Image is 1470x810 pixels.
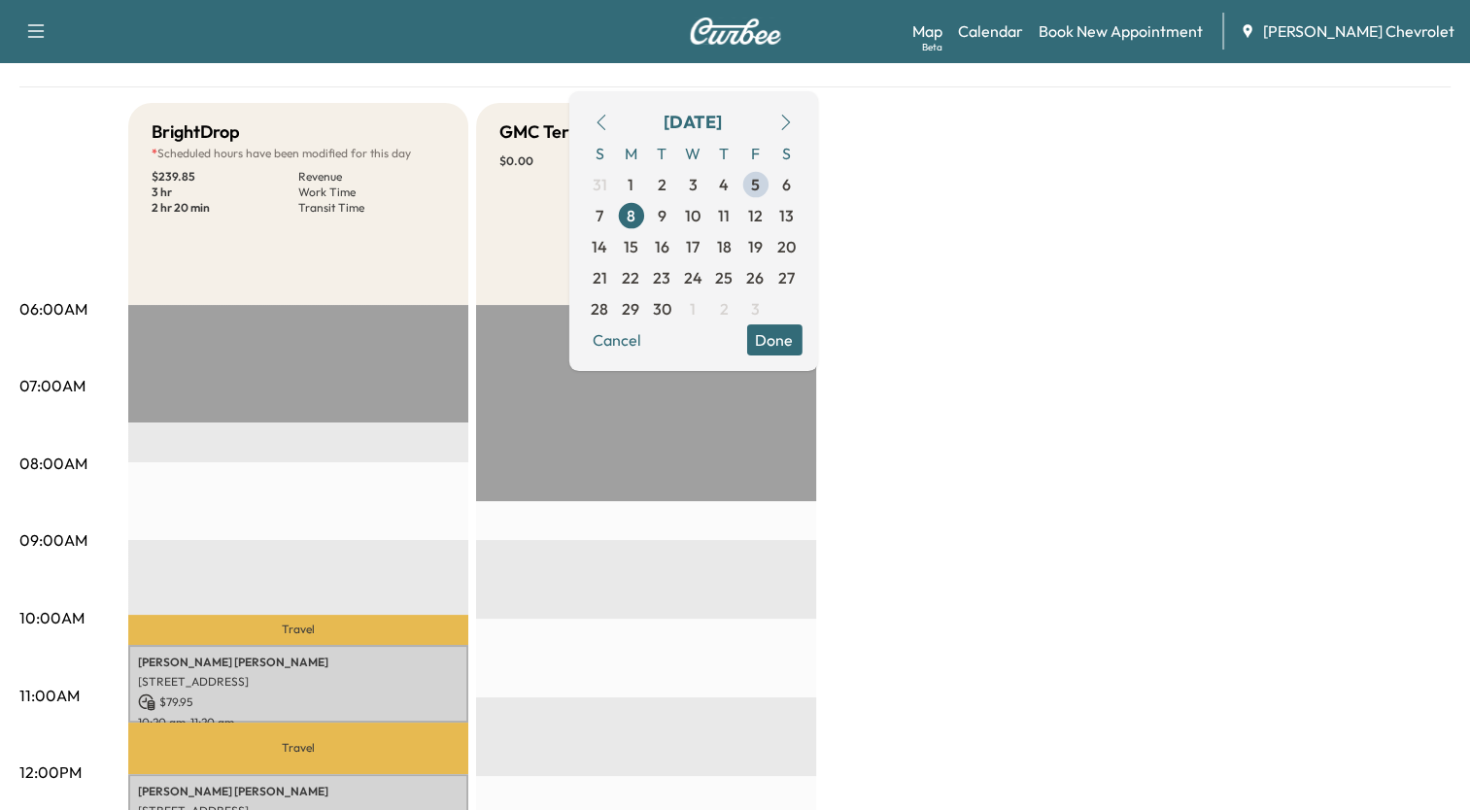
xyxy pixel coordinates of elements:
p: Travel [128,723,468,773]
span: 19 [748,235,763,258]
span: 20 [777,235,796,258]
span: 3 [751,297,760,321]
span: 2 [720,297,729,321]
span: T [646,138,677,169]
a: Book New Appointment [1039,19,1203,43]
span: [PERSON_NAME] Chevrolet [1263,19,1454,43]
span: 26 [746,266,764,289]
span: 10 [685,204,701,227]
span: T [708,138,739,169]
span: W [677,138,708,169]
span: S [770,138,802,169]
span: 12 [748,204,763,227]
p: 12:00PM [19,760,82,784]
span: 6 [782,173,791,196]
a: MapBeta [912,19,942,43]
span: 11 [718,204,730,227]
div: Beta [922,40,942,54]
span: F [739,138,770,169]
p: 10:20 am - 11:20 am [138,715,459,730]
span: 14 [592,235,607,258]
span: 4 [719,173,729,196]
p: 07:00AM [19,374,85,397]
span: 17 [686,235,700,258]
span: 1 [628,173,633,196]
p: 10:00AM [19,606,85,629]
span: 3 [689,173,698,196]
p: $ 0.00 [499,153,646,169]
p: 3 hr [152,185,298,200]
p: 08:00AM [19,452,87,475]
span: 15 [624,235,638,258]
span: S [584,138,615,169]
button: Cancel [584,324,650,355]
p: Transit Time [298,200,445,216]
span: M [615,138,646,169]
span: 24 [684,266,702,289]
p: [PERSON_NAME] [PERSON_NAME] [138,784,459,799]
span: 25 [715,266,733,289]
span: 30 [653,297,671,321]
p: 2 hr 20 min [152,200,298,216]
p: [PERSON_NAME] [PERSON_NAME] [138,655,459,670]
span: 18 [717,235,732,258]
span: 16 [655,235,669,258]
div: [DATE] [664,109,722,136]
h5: BrightDrop [152,118,240,146]
span: 2 [658,173,667,196]
p: Travel [128,615,468,645]
button: Done [746,324,802,355]
p: 11:00AM [19,684,80,707]
p: Work Time [298,185,445,200]
p: [STREET_ADDRESS] [138,674,459,690]
p: Revenue [298,169,445,185]
span: 21 [593,266,607,289]
span: 9 [658,204,667,227]
span: 29 [622,297,639,321]
span: 5 [751,173,760,196]
span: 27 [778,266,795,289]
h5: GMC Terrain [499,118,600,146]
span: 13 [779,204,794,227]
a: Calendar [958,19,1023,43]
img: Curbee Logo [689,17,782,45]
span: 31 [593,173,607,196]
span: 22 [622,266,639,289]
span: 1 [690,297,696,321]
p: 06:00AM [19,297,87,321]
span: 28 [591,297,608,321]
span: 23 [653,266,670,289]
p: Scheduled hours have been modified for this day [152,146,445,161]
span: 8 [627,204,635,227]
p: $ 239.85 [152,169,298,185]
span: 7 [596,204,603,227]
p: 09:00AM [19,528,87,552]
p: $ 79.95 [138,693,459,711]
